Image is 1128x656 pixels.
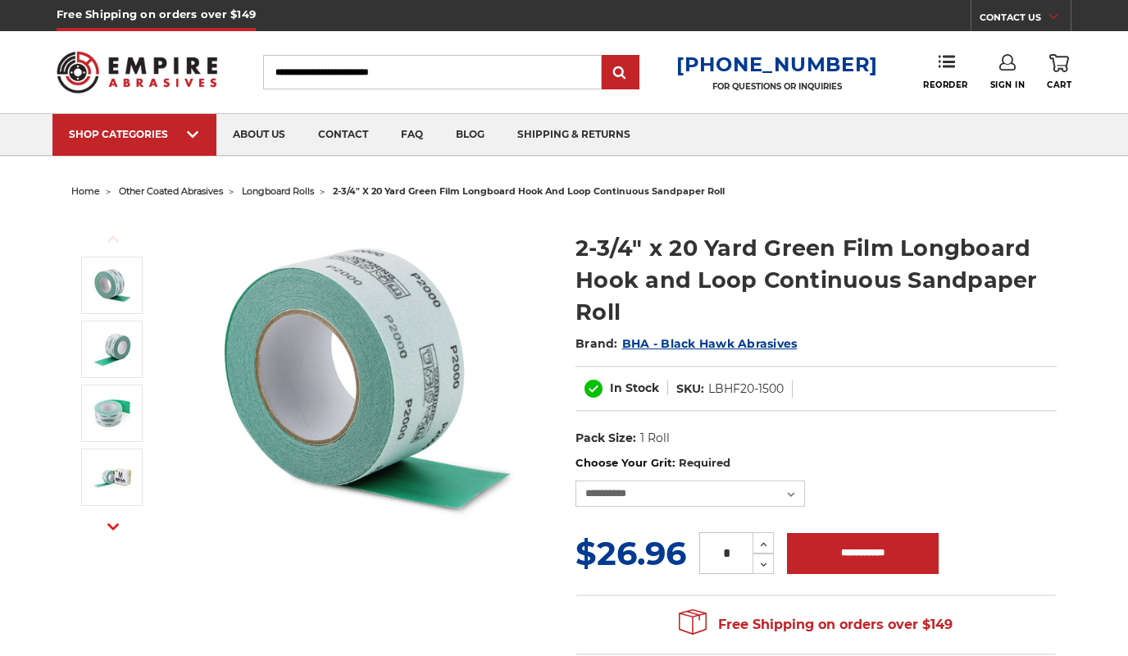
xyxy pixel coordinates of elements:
span: Reorder [923,80,968,90]
a: other coated abrasives [119,185,223,197]
dt: SKU: [676,380,704,398]
img: Heat dissipating Green Film Sandpaper Roll with treated aluminum oxide grains for rapid material ... [92,329,133,370]
div: SHOP CATEGORIES [69,128,200,140]
img: Empire Abrasives [57,41,217,104]
a: home [71,185,100,197]
button: Next [93,509,133,544]
a: contact [302,114,384,156]
dd: LBHF20-1500 [708,380,784,398]
a: Cart [1047,54,1071,90]
h1: 2-3/4" x 20 Yard Green Film Longboard Hook and Loop Continuous Sandpaper Roll [575,232,1057,328]
span: In Stock [610,380,659,395]
img: Durable film-backed longboard sandpaper roll with anti-clogging coating for fine finishes. [92,393,133,434]
p: FOR QUESTIONS OR INQUIRIES [676,81,878,92]
a: CONTACT US [980,8,1071,31]
a: BHA - Black Hawk Abrasives [622,336,798,351]
a: faq [384,114,439,156]
span: Brand: [575,336,618,351]
span: Cart [1047,80,1071,90]
a: [PHONE_NUMBER] [676,52,878,76]
a: longboard rolls [242,185,314,197]
span: Sign In [990,80,1026,90]
img: Long-lasting sandpaper roll with treated aluminum oxide for efficient metal and wood sanding. [92,457,133,498]
dd: 1 Roll [640,430,670,447]
img: Green Film Longboard Sandpaper Roll ideal for automotive sanding and bodywork preparation. [92,265,133,306]
a: Reorder [923,54,968,89]
a: shipping & returns [501,114,647,156]
a: blog [439,114,501,156]
img: Green Film Longboard Sandpaper Roll ideal for automotive sanding and bodywork preparation. [202,215,530,543]
small: Required [679,456,730,469]
span: 2-3/4" x 20 yard green film longboard hook and loop continuous sandpaper roll [333,185,725,197]
label: Choose Your Grit: [575,455,1057,471]
button: Previous [93,221,133,257]
dt: Pack Size: [575,430,636,447]
a: about us [216,114,302,156]
span: $26.96 [575,533,686,573]
span: Free Shipping on orders over $149 [679,608,953,641]
input: Submit [604,57,637,89]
